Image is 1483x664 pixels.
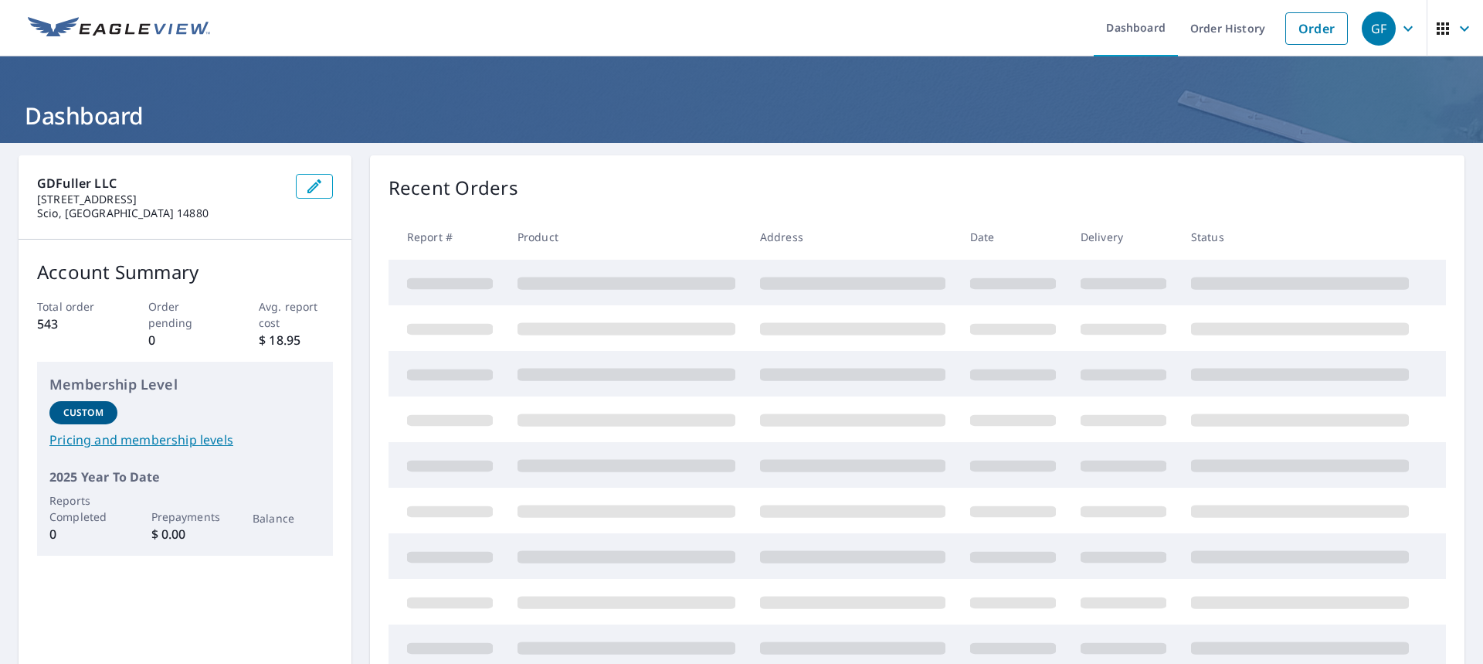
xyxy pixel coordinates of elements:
[49,431,321,449] a: Pricing and membership levels
[37,258,333,286] p: Account Summary
[151,525,219,543] p: $ 0.00
[49,492,117,525] p: Reports Completed
[151,509,219,525] p: Prepayments
[958,214,1068,260] th: Date
[253,510,321,526] p: Balance
[1285,12,1348,45] a: Order
[19,100,1464,131] h1: Dashboard
[49,525,117,543] p: 0
[1362,12,1396,46] div: GF
[1179,214,1421,260] th: Status
[49,374,321,395] p: Membership Level
[748,214,958,260] th: Address
[148,298,222,331] p: Order pending
[37,298,111,315] p: Total order
[37,174,283,192] p: GDFuller LLC
[63,406,104,420] p: Custom
[389,214,505,260] th: Report #
[28,17,210,40] img: EV Logo
[1068,214,1179,260] th: Delivery
[389,174,518,202] p: Recent Orders
[37,315,111,333] p: 543
[505,214,748,260] th: Product
[49,468,321,486] p: 2025 Year To Date
[37,192,283,206] p: [STREET_ADDRESS]
[37,206,283,220] p: Scio, [GEOGRAPHIC_DATA] 14880
[259,331,333,349] p: $ 18.95
[259,298,333,331] p: Avg. report cost
[148,331,222,349] p: 0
